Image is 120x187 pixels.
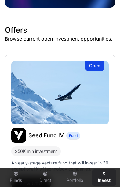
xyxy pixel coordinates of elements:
a: Portfolio [63,169,87,186]
a: Funds [4,169,28,186]
p: Browse current open investment opportunities. [5,35,115,42]
iframe: Chat Widget [89,158,120,187]
img: Seed Fund IV [11,61,109,124]
p: An early-stage venture fund that will invest in 30 exceptional Kiwi technology companies. [11,160,109,172]
span: Fund [69,133,78,138]
div: $50K min investment [15,148,57,155]
a: Direct [33,169,57,186]
h1: Offers [5,25,115,35]
img: Seed Fund IV [11,128,26,143]
a: Seed Fund IVOpen [11,61,109,124]
div: Open [85,61,104,71]
a: Seed Fund IV [28,132,64,139]
div: $50K min investment [11,146,61,156]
